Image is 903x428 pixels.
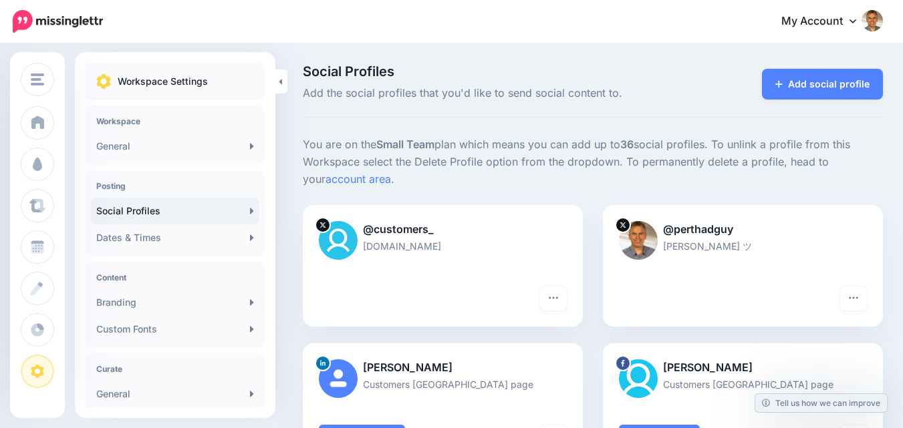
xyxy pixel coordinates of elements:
b: 36 [620,138,634,151]
a: Branding [91,289,259,316]
h4: Workspace [96,116,254,126]
a: Dates & Times [91,224,259,251]
span: Add the social profiles that you'd like to send social content to. [303,85,683,102]
img: fDlI_8P1-40701.jpg [319,221,358,260]
h4: Content [96,272,254,282]
a: Tell us how we can improve [755,394,887,412]
p: Workspace Settings [118,73,208,89]
p: You are on the plan which means you can add up to social profiles. To unlink a profile from this ... [303,136,883,188]
p: @customers_ [319,221,567,238]
p: Customers [GEOGRAPHIC_DATA] page [619,377,867,392]
a: General [91,381,259,407]
p: [PERSON_NAME] [319,359,567,377]
a: General [91,133,259,160]
a: Custom Fonts [91,316,259,343]
p: @perthadguy [619,221,867,238]
a: account area [326,172,391,186]
img: settings.png [96,74,111,89]
img: user_default_image.png [319,359,358,398]
p: [PERSON_NAME] [619,359,867,377]
p: [PERSON_NAME] ツ [619,238,867,254]
a: My Account [768,5,883,38]
p: Customers [GEOGRAPHIC_DATA] page [319,377,567,392]
a: Social Profiles [91,198,259,224]
img: Missinglettr [13,10,103,33]
h4: Posting [96,181,254,191]
a: Add social profile [762,69,883,99]
img: picture-bsa64232.png [619,359,658,398]
img: QMPMUiDd-8496.jpeg [619,221,658,260]
p: [DOMAIN_NAME] [319,238,567,254]
h4: Curate [96,364,254,374]
b: Small Team [376,138,434,151]
span: Social Profiles [303,65,683,78]
img: menu.png [31,73,44,85]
